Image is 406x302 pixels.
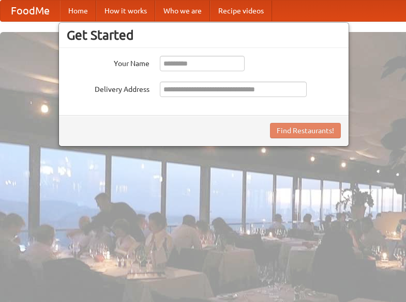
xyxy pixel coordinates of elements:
[1,1,60,21] a: FoodMe
[155,1,210,21] a: Who we are
[67,82,149,94] label: Delivery Address
[270,123,341,138] button: Find Restaurants!
[60,1,96,21] a: Home
[210,1,272,21] a: Recipe videos
[67,56,149,69] label: Your Name
[67,27,341,43] h3: Get Started
[96,1,155,21] a: How it works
